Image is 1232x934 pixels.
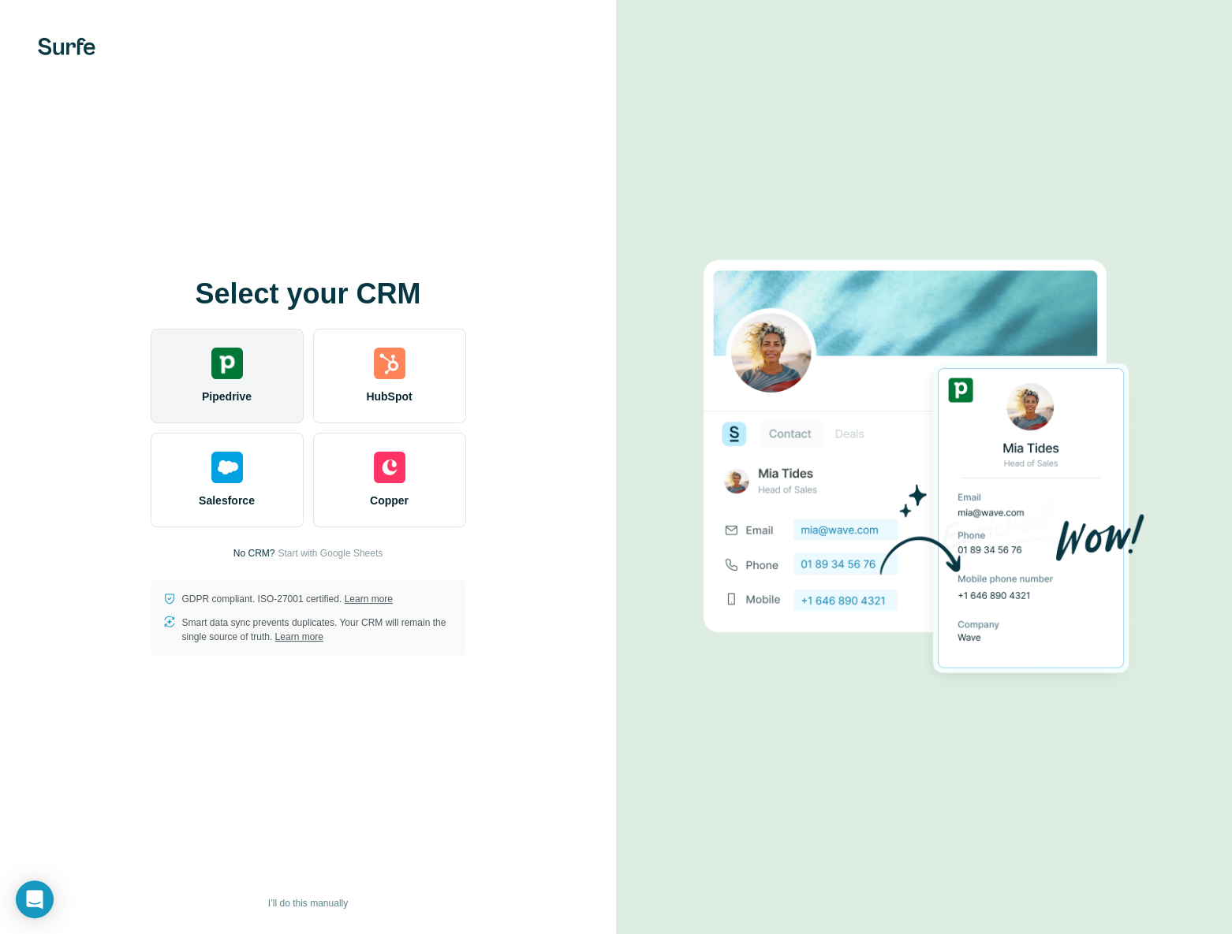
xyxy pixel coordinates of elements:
[211,348,243,379] img: pipedrive's logo
[374,452,405,483] img: copper's logo
[182,616,454,644] p: Smart data sync prevents duplicates. Your CRM will remain the single source of truth.
[370,493,409,508] span: Copper
[233,546,275,560] p: No CRM?
[268,896,348,910] span: I’ll do this manually
[16,880,54,918] div: Open Intercom Messenger
[704,233,1145,701] img: PIPEDRIVE image
[199,493,255,508] span: Salesforce
[38,38,95,55] img: Surfe's logo
[345,594,393,605] a: Learn more
[374,348,405,379] img: hubspot's logo
[211,452,243,483] img: salesforce's logo
[182,592,393,606] p: GDPR compliant. ISO-27001 certified.
[366,389,412,404] span: HubSpot
[257,891,359,915] button: I’ll do this manually
[275,631,323,642] a: Learn more
[278,546,383,560] button: Start with Google Sheets
[202,389,252,404] span: Pipedrive
[151,278,466,310] h1: Select your CRM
